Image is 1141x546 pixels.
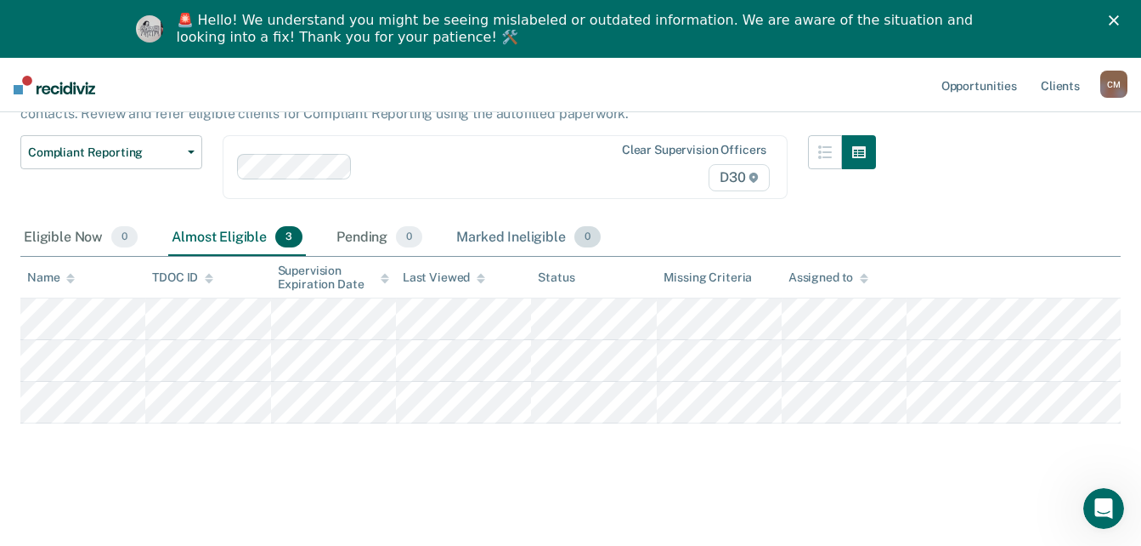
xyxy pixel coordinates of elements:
img: Recidiviz [14,76,95,94]
div: C M [1100,71,1127,98]
div: Marked Ineligible0 [453,219,604,257]
button: CM [1100,71,1127,98]
span: D30 [709,164,770,191]
div: Almost Eligible3 [168,219,306,257]
div: Name [27,270,75,285]
span: 0 [396,226,422,248]
div: Missing Criteria [664,270,753,285]
div: Pending0 [333,219,426,257]
p: Compliant Reporting is a level of supervision that uses an interactive voice recognition system, ... [20,89,862,122]
a: Opportunities [938,58,1020,112]
span: 3 [275,226,302,248]
div: TDOC ID [152,270,213,285]
div: Eligible Now0 [20,219,141,257]
div: Last Viewed [403,270,485,285]
div: Assigned to [788,270,868,285]
span: 0 [111,226,138,248]
div: Close [1109,15,1126,26]
div: Status [538,270,574,285]
span: 0 [574,226,601,248]
span: Compliant Reporting [28,145,181,160]
div: 🚨 Hello! We understand you might be seeing mislabeled or outdated information. We are aware of th... [177,12,979,46]
img: Profile image for Kim [136,15,163,43]
div: Supervision Expiration Date [278,264,389,293]
a: Clients [1037,58,1083,112]
button: Compliant Reporting [20,135,202,169]
div: Clear supervision officers [622,143,766,157]
iframe: Intercom live chat [1083,488,1124,529]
